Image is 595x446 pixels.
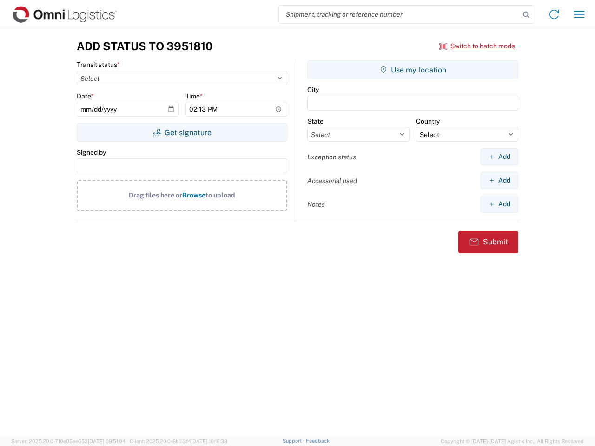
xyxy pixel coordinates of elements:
[182,191,205,199] span: Browse
[307,177,357,185] label: Accessorial used
[439,39,515,54] button: Switch to batch mode
[481,196,518,213] button: Add
[77,39,212,53] h3: Add Status to 3951810
[185,92,203,100] label: Time
[307,153,356,161] label: Exception status
[77,123,287,142] button: Get signature
[307,117,324,125] label: State
[205,191,235,199] span: to upload
[279,6,520,23] input: Shipment, tracking or reference number
[416,117,440,125] label: Country
[306,438,330,444] a: Feedback
[130,439,227,444] span: Client: 2025.20.0-8b113f4
[441,437,584,446] span: Copyright © [DATE]-[DATE] Agistix Inc., All Rights Reserved
[77,92,94,100] label: Date
[283,438,306,444] a: Support
[191,439,227,444] span: [DATE] 10:16:38
[88,439,126,444] span: [DATE] 09:51:04
[481,172,518,189] button: Add
[11,439,126,444] span: Server: 2025.20.0-710e05ee653
[481,148,518,165] button: Add
[307,200,325,209] label: Notes
[458,231,518,253] button: Submit
[307,60,518,79] button: Use my location
[129,191,182,199] span: Drag files here or
[307,85,319,94] label: City
[77,60,120,69] label: Transit status
[77,148,106,157] label: Signed by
